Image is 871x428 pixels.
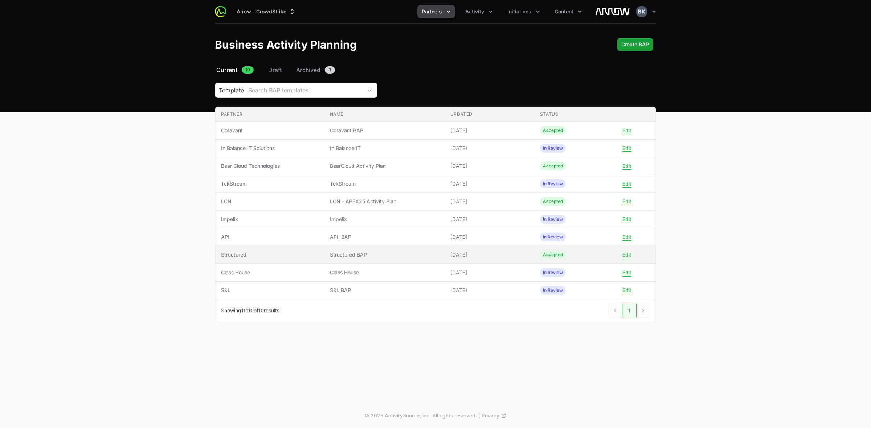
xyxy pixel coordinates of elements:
[450,162,528,170] span: [DATE]
[622,180,631,187] button: Edit
[215,107,324,122] th: Partner
[503,5,544,18] button: Initiatives
[461,5,497,18] div: Activity menu
[450,198,528,205] span: [DATE]
[534,107,624,122] th: Status
[325,66,335,74] span: 3
[621,40,649,49] span: Create BAP
[595,4,630,19] img: Arrow
[478,412,480,419] span: |
[215,66,656,74] nav: Business Activity Plan Navigation navigation
[450,233,528,241] span: [DATE]
[450,287,528,294] span: [DATE]
[221,216,318,223] span: Impelix
[221,127,318,134] span: Coravant
[215,86,244,95] span: Template
[215,107,656,322] section: Business Activity Plan Submissions
[622,216,631,223] button: Edit
[215,6,226,17] img: ActivitySource
[450,216,528,223] span: [DATE]
[550,5,586,18] div: Content menu
[622,252,631,258] button: Edit
[450,180,528,187] span: [DATE]
[461,5,497,18] button: Activity
[507,8,531,15] span: Initiatives
[617,38,653,51] div: Primary actions
[221,287,318,294] span: S&L
[450,145,528,152] span: [DATE]
[550,5,586,18] button: Content
[330,287,439,294] span: S&L BAP
[267,66,283,74] a: Draft
[248,86,363,95] div: Search BAP templates
[482,412,507,419] a: Privacy
[221,162,318,170] span: Bear Cloud Technologies
[216,66,237,74] span: Current
[450,251,528,258] span: [DATE]
[622,304,637,317] a: 1
[268,66,282,74] span: Draft
[330,127,439,134] span: Coravant BAP
[503,5,544,18] div: Initiatives menu
[330,145,439,152] span: In Balance IT
[330,269,439,276] span: Glass House
[241,307,244,313] span: 1
[330,251,439,258] span: Structured BAP
[330,198,439,205] span: LCN - APEX25 Activity Plan
[617,38,653,51] button: Create BAP
[226,5,586,18] div: Main navigation
[622,127,631,134] button: Edit
[622,287,631,294] button: Edit
[296,66,320,74] span: Archived
[242,66,254,74] span: 10
[622,269,631,276] button: Edit
[215,83,656,98] section: Business Activity Plan Filters
[244,83,377,97] button: Search BAP templates
[232,5,300,18] div: Supplier switch menu
[450,127,528,134] span: [DATE]
[221,198,318,205] span: LCN
[417,5,455,18] div: Partners menu
[221,180,318,187] span: TekStream
[221,233,318,241] span: APII
[450,269,528,276] span: [DATE]
[330,162,439,170] span: BearCloud Activity Plan
[258,307,264,313] span: 10
[422,8,442,15] span: Partners
[221,251,318,258] span: Structured
[622,163,631,169] button: Edit
[330,216,439,223] span: Impelix
[622,145,631,151] button: Edit
[555,8,573,15] span: Content
[248,307,254,313] span: 10
[232,5,300,18] button: Arrow - CrowdStrike
[465,8,484,15] span: Activity
[221,269,318,276] span: Glass House
[215,66,255,74] a: Current10
[221,145,318,152] span: In Balance IT Solutions
[330,180,439,187] span: TekStream
[445,107,534,122] th: Updated
[622,234,631,240] button: Edit
[417,5,455,18] button: Partners
[215,38,357,51] h1: Business Activity Planning
[324,107,445,122] th: Name
[364,412,477,419] p: © 2025 ActivitySource, inc. All rights reserved.
[330,233,439,241] span: APII BAP
[622,198,631,205] button: Edit
[636,6,647,17] img: Brittany Karno
[221,307,279,314] p: Showing to of results
[295,66,336,74] a: Archived3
